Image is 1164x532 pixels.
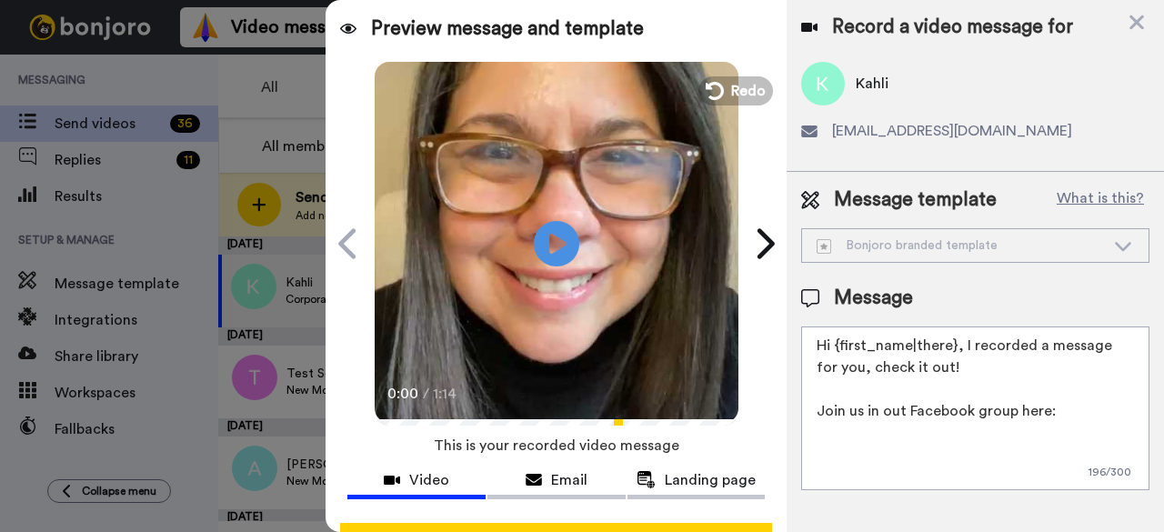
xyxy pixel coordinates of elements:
[551,469,587,491] span: Email
[387,383,419,405] span: 0:00
[832,120,1072,142] span: [EMAIL_ADDRESS][DOMAIN_NAME]
[423,383,429,405] span: /
[409,469,449,491] span: Video
[1051,186,1149,214] button: What is this?
[817,239,831,254] img: demo-template.svg
[433,383,465,405] span: 1:14
[665,469,756,491] span: Landing page
[834,285,913,312] span: Message
[817,236,1105,255] div: Bonjoro branded template
[434,426,679,466] span: This is your recorded video message
[801,326,1149,490] textarea: Hi {first_name|there}, I recorded a message for you, check it out! Join us in out Facebook group ...
[834,186,997,214] span: Message template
